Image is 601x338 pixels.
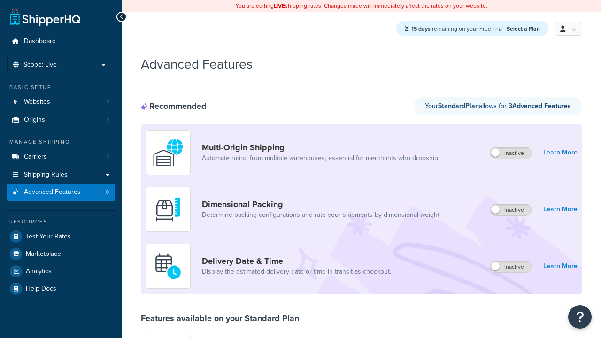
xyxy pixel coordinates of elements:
span: Scope: Live [23,61,57,69]
span: Origins [24,116,45,124]
strong: Standard Plan [438,101,479,111]
div: Manage Shipping [7,138,115,146]
a: Websites1 [7,93,115,111]
div: Resources [7,218,115,226]
a: Shipping Rules [7,166,115,184]
img: DTVBYsAAAAAASUVORK5CYII= [152,193,185,226]
a: Analytics [7,263,115,280]
a: Test Your Rates [7,228,115,245]
label: Inactive [490,261,532,272]
a: Learn More [543,260,578,273]
li: Carriers [7,148,115,166]
a: Advanced Features0 [7,184,115,201]
span: Advanced Features [24,188,81,196]
a: Multi-Origin Shipping [202,142,438,153]
b: LIVE [274,1,285,10]
span: Test Your Rates [26,233,71,241]
span: Websites [24,98,50,106]
span: remaining on your Free Trial [411,24,504,33]
strong: 3 Advanced Feature s [509,101,571,111]
span: 1 [107,116,109,124]
img: gfkeb5ejjkALwAAAABJRU5ErkJggg== [152,250,185,283]
span: Shipping Rules [24,171,68,179]
label: Inactive [490,147,532,159]
span: Your allows for [425,101,509,111]
img: WatD5o0RtDAAAAAElFTkSuQmCC [152,136,185,169]
span: 0 [106,188,109,196]
a: Dashboard [7,33,115,50]
a: Learn More [543,146,578,159]
label: Inactive [490,204,532,215]
strong: 15 days [411,24,431,33]
li: Origins [7,111,115,129]
a: Determine packing configurations and rate your shipments by dimensional weight [202,210,439,220]
a: Delivery Date & Time [202,256,391,266]
a: Origins1 [7,111,115,129]
span: Help Docs [26,285,56,293]
a: Automate rating from multiple warehouses, essential for merchants who dropship [202,154,438,163]
a: Learn More [543,203,578,216]
span: Carriers [24,153,47,161]
div: Basic Setup [7,84,115,92]
li: Websites [7,93,115,111]
a: Carriers1 [7,148,115,166]
span: Analytics [26,268,52,276]
li: Advanced Features [7,184,115,201]
span: 1 [107,153,109,161]
a: Display the estimated delivery date or time in transit as checkout. [202,267,391,277]
span: Marketplace [26,250,61,258]
button: Open Resource Center [568,305,592,329]
div: Recommended [141,101,207,111]
span: Dashboard [24,38,56,46]
span: 1 [107,98,109,106]
a: Help Docs [7,280,115,297]
a: Select a Plan [507,24,540,33]
div: Features available on your Standard Plan [141,313,299,323]
h1: Advanced Features [141,55,253,73]
a: Marketplace [7,246,115,262]
a: Dimensional Packing [202,199,439,209]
